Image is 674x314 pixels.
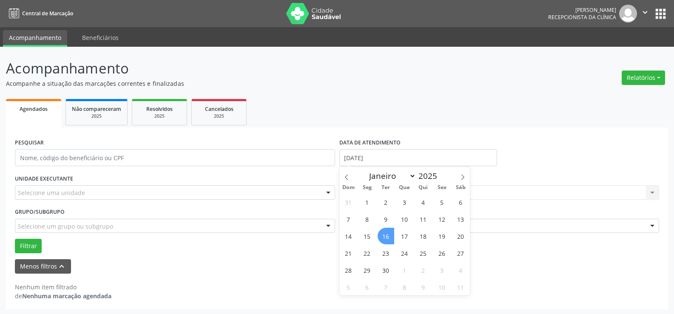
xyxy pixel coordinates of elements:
[15,172,73,185] label: UNIDADE EXECUTANTE
[15,206,65,219] label: Grupo/Subgrupo
[18,188,85,197] span: Selecione uma unidade
[57,262,66,271] i: keyboard_arrow_up
[637,5,653,23] button: 
[396,211,413,227] span: Setembro 10, 2025
[396,228,413,244] span: Setembro 17, 2025
[415,194,432,210] span: Setembro 4, 2025
[359,228,375,244] span: Setembro 15, 2025
[396,194,413,210] span: Setembro 3, 2025
[378,245,394,261] span: Setembro 23, 2025
[376,185,395,190] span: Ter
[6,58,469,79] p: Acompanhamento
[415,211,432,227] span: Setembro 11, 2025
[434,279,450,295] span: Outubro 10, 2025
[640,8,650,17] i: 
[15,239,42,253] button: Filtrar
[653,6,668,21] button: apps
[378,279,394,295] span: Outubro 7, 2025
[434,245,450,261] span: Setembro 26, 2025
[548,6,616,14] div: [PERSON_NAME]
[416,170,444,181] input: Year
[6,6,73,20] a: Central de Marcação
[359,194,375,210] span: Setembro 1, 2025
[340,279,357,295] span: Outubro 5, 2025
[18,222,113,231] span: Selecione um grupo ou subgrupo
[339,136,401,150] label: DATA DE ATENDIMENTO
[340,245,357,261] span: Setembro 21, 2025
[359,279,375,295] span: Outubro 6, 2025
[22,292,111,300] strong: Nenhuma marcação agendada
[15,259,71,274] button: Menos filtroskeyboard_arrow_up
[434,211,450,227] span: Setembro 12, 2025
[340,228,357,244] span: Setembro 14, 2025
[3,30,67,47] a: Acompanhamento
[452,194,469,210] span: Setembro 6, 2025
[434,194,450,210] span: Setembro 5, 2025
[619,5,637,23] img: img
[378,228,394,244] span: Setembro 16, 2025
[15,283,111,291] div: Nenhum item filtrado
[339,185,358,190] span: Dom
[20,105,48,113] span: Agendados
[340,262,357,278] span: Setembro 28, 2025
[432,185,451,190] span: Sex
[622,71,665,85] button: Relatórios
[452,211,469,227] span: Setembro 13, 2025
[72,105,121,113] span: Não compareceram
[452,279,469,295] span: Outubro 11, 2025
[378,262,394,278] span: Setembro 30, 2025
[396,245,413,261] span: Setembro 24, 2025
[415,262,432,278] span: Outubro 2, 2025
[365,170,416,182] select: Month
[340,211,357,227] span: Setembro 7, 2025
[452,228,469,244] span: Setembro 20, 2025
[452,245,469,261] span: Setembro 27, 2025
[378,194,394,210] span: Setembro 2, 2025
[434,228,450,244] span: Setembro 19, 2025
[146,105,173,113] span: Resolvidos
[22,10,73,17] span: Central de Marcação
[358,185,376,190] span: Seg
[415,245,432,261] span: Setembro 25, 2025
[72,113,121,119] div: 2025
[451,185,470,190] span: Sáb
[138,113,181,119] div: 2025
[395,185,414,190] span: Qua
[548,14,616,21] span: Recepcionista da clínica
[15,136,44,150] label: PESQUISAR
[414,185,432,190] span: Qui
[340,194,357,210] span: Agosto 31, 2025
[415,228,432,244] span: Setembro 18, 2025
[378,211,394,227] span: Setembro 9, 2025
[359,262,375,278] span: Setembro 29, 2025
[396,279,413,295] span: Outubro 8, 2025
[76,30,125,45] a: Beneficiários
[434,262,450,278] span: Outubro 3, 2025
[15,149,335,166] input: Nome, código do beneficiário ou CPF
[396,262,413,278] span: Outubro 1, 2025
[339,149,497,166] input: Selecione um intervalo
[205,105,233,113] span: Cancelados
[359,245,375,261] span: Setembro 22, 2025
[15,291,111,300] div: de
[6,79,469,88] p: Acompanhe a situação das marcações correntes e finalizadas
[198,113,240,119] div: 2025
[415,279,432,295] span: Outubro 9, 2025
[452,262,469,278] span: Outubro 4, 2025
[359,211,375,227] span: Setembro 8, 2025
